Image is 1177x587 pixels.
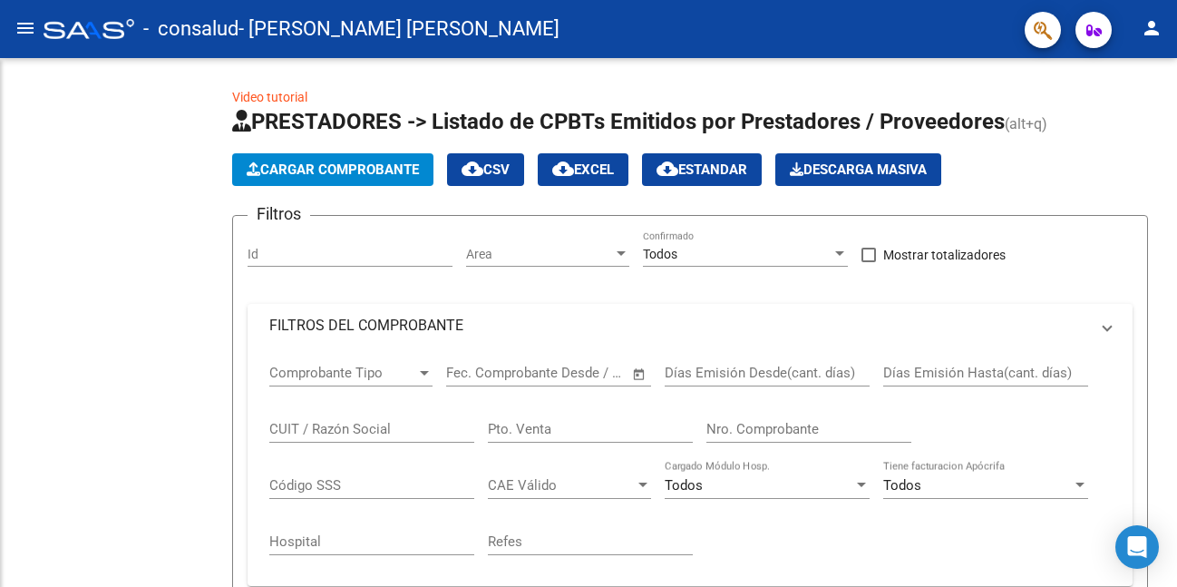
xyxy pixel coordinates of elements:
[1005,115,1047,132] span: (alt+q)
[232,109,1005,134] span: PRESTADORES -> Listado de CPBTs Emitidos por Prestadores / Proveedores
[238,9,559,49] span: - [PERSON_NAME] [PERSON_NAME]
[538,153,628,186] button: EXCEL
[1141,17,1162,39] mat-icon: person
[466,247,613,262] span: Area
[232,153,433,186] button: Cargar Comprobante
[15,17,36,39] mat-icon: menu
[790,161,927,178] span: Descarga Masiva
[269,316,1089,336] mat-panel-title: FILTROS DEL COMPROBANTE
[269,365,416,381] span: Comprobante Tipo
[1115,525,1159,569] div: Open Intercom Messenger
[462,158,483,180] mat-icon: cloud_download
[665,477,703,494] span: Todos
[446,365,505,381] input: Start date
[775,153,941,186] app-download-masive: Descarga masiva de comprobantes (adjuntos)
[488,477,635,494] span: CAE Válido
[775,153,941,186] button: Descarga Masiva
[629,364,650,385] button: Open calendar
[143,9,238,49] span: - consalud
[462,161,510,178] span: CSV
[657,161,747,178] span: Estandar
[248,347,1133,586] div: FILTROS DEL COMPROBANTE
[657,158,678,180] mat-icon: cloud_download
[883,477,921,494] span: Todos
[552,158,574,180] mat-icon: cloud_download
[521,365,609,381] input: End date
[248,304,1133,347] mat-expansion-panel-header: FILTROS DEL COMPROBANTE
[643,247,677,261] span: Todos
[248,201,310,227] h3: Filtros
[447,153,524,186] button: CSV
[552,161,614,178] span: EXCEL
[642,153,762,186] button: Estandar
[247,161,419,178] span: Cargar Comprobante
[232,90,307,104] a: Video tutorial
[883,244,1006,266] span: Mostrar totalizadores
